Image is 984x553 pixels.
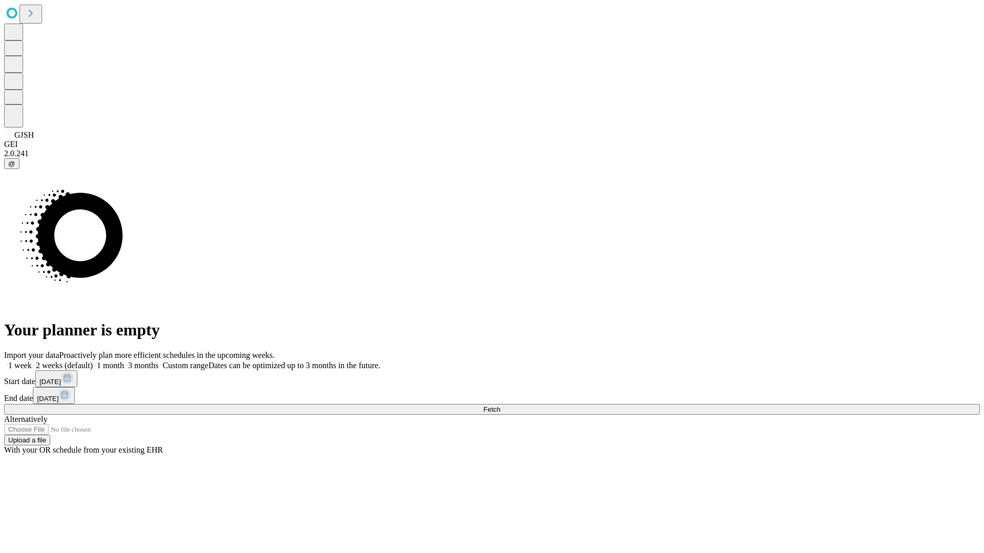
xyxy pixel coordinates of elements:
button: @ [4,158,19,169]
span: Import your data [4,351,59,359]
span: 2 weeks (default) [36,361,93,370]
span: Alternatively [4,415,47,423]
span: [DATE] [37,395,58,402]
span: 3 months [128,361,158,370]
span: [DATE] [39,378,61,386]
span: 1 month [97,361,124,370]
span: Fetch [483,406,500,413]
div: Start date [4,370,980,387]
span: Proactively plan more efficient schedules in the upcoming weeks. [59,351,275,359]
div: 2.0.241 [4,149,980,158]
span: With your OR schedule from your existing EHR [4,445,163,454]
div: End date [4,387,980,404]
span: Dates can be optimized up to 3 months in the future. [209,361,380,370]
span: @ [8,160,15,167]
span: Custom range [162,361,208,370]
span: 1 week [8,361,32,370]
span: GJSH [14,131,34,139]
h1: Your planner is empty [4,321,980,339]
button: [DATE] [35,370,77,387]
div: GEI [4,140,980,149]
button: Upload a file [4,435,50,445]
button: [DATE] [33,387,75,404]
button: Fetch [4,404,980,415]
